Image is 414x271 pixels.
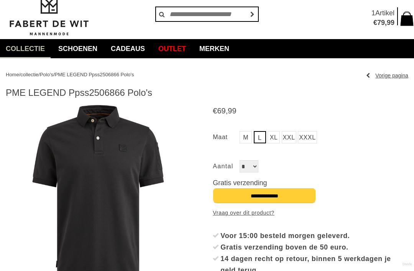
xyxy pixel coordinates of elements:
[240,131,252,143] a: M
[228,107,236,115] span: 99
[213,131,408,145] ul: Maat
[213,107,217,115] span: €
[213,207,274,218] a: Vraag over dit product?
[385,19,387,26] span: ,
[373,19,377,26] span: €
[40,72,53,77] a: Polo's
[53,72,55,77] span: /
[105,39,151,58] a: Cadeaus
[38,72,40,77] span: /
[358,8,414,28] a: 1Artikel €79,99
[55,72,134,77] a: PME LEGEND Ppss2506866 Polo's
[217,107,225,115] span: 69
[220,241,408,253] div: Gratis verzending boven de 50 euro.
[282,131,296,143] a: XXL
[220,230,408,241] div: Voor 15:00 besteld morgen geleverd.
[366,70,408,81] a: Vorige pagina
[6,72,19,77] a: Home
[20,72,38,77] a: collectie
[387,19,394,26] span: 99
[213,179,267,187] span: Gratis verzending
[268,131,280,143] a: XL
[226,107,228,115] span: ,
[6,87,408,99] h1: PME LEGEND Ppss2506866 Polo's
[375,9,394,17] span: Artikel
[298,131,317,143] a: XXXL
[19,72,21,77] span: /
[377,19,385,26] span: 79
[254,131,266,143] a: L
[153,39,192,58] a: Outlet
[213,160,240,172] label: Aantal
[194,39,235,58] a: Merken
[53,39,103,58] a: Schoenen
[371,9,375,17] span: 1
